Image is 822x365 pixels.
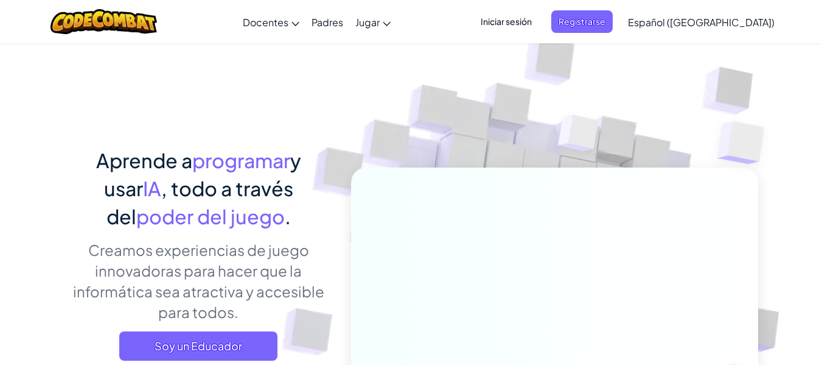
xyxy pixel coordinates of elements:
[143,176,161,200] span: IA
[106,176,293,229] span: , todo a través del
[192,148,290,172] span: programar
[628,16,775,29] span: Español ([GEOGRAPHIC_DATA])
[136,204,285,229] span: poder del juego
[622,5,781,38] a: Español ([GEOGRAPHIC_DATA])
[535,91,622,182] img: Overlap cubes
[349,5,397,38] a: Jugar
[693,91,798,194] img: Overlap cubes
[64,239,333,322] p: Creamos experiencias de juego innovadoras para hacer que la informática sea atractiva y accesible...
[96,148,192,172] span: Aprende a
[285,204,291,229] span: .
[51,9,157,34] img: CodeCombat logo
[551,10,613,33] button: Registrarse
[473,10,539,33] button: Iniciar sesión
[243,16,288,29] span: Docentes
[355,16,380,29] span: Jugar
[305,5,349,38] a: Padres
[119,331,277,361] a: Soy un Educador
[237,5,305,38] a: Docentes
